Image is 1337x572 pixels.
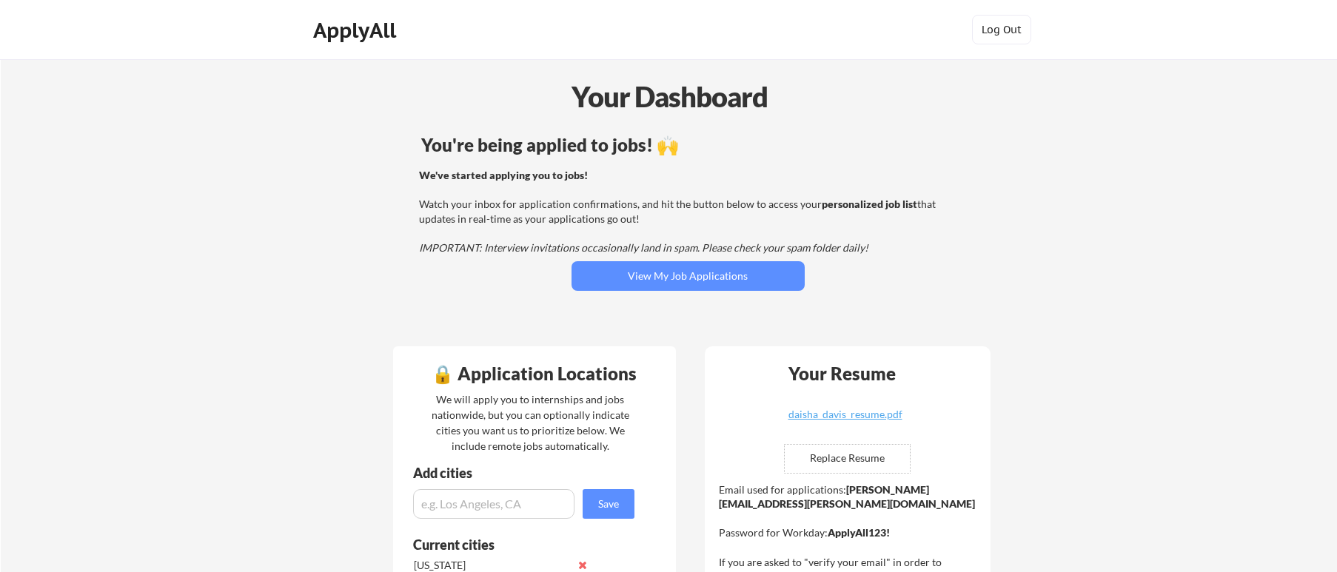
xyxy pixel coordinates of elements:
div: Watch your inbox for application confirmations, and hit the button below to access your that upda... [419,168,953,255]
strong: ApplyAll123! [828,526,890,539]
strong: We've started applying you to jobs! [419,169,588,181]
div: Current cities [413,538,618,551]
div: 🔒 Application Locations [397,365,672,383]
div: daisha_davis_resume.pdf [757,409,934,420]
strong: [PERSON_NAME][EMAIL_ADDRESS][PERSON_NAME][DOMAIN_NAME] [719,483,975,511]
div: Your Dashboard [1,75,1337,118]
button: Save [583,489,634,519]
div: We will apply you to internships and jobs nationwide, but you can optionally indicate cities you ... [429,391,632,454]
div: You're being applied to jobs! 🙌 [421,136,955,154]
div: Add cities [413,466,638,480]
em: IMPORTANT: Interview invitations occasionally land in spam. Please check your spam folder daily! [419,241,868,254]
div: Your Resume [769,365,916,383]
div: ApplyAll [313,18,401,43]
a: daisha_davis_resume.pdf [757,409,934,432]
strong: personalized job list [822,198,917,210]
button: View My Job Applications [572,261,805,291]
input: e.g. Los Angeles, CA [413,489,574,519]
button: Log Out [972,15,1031,44]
